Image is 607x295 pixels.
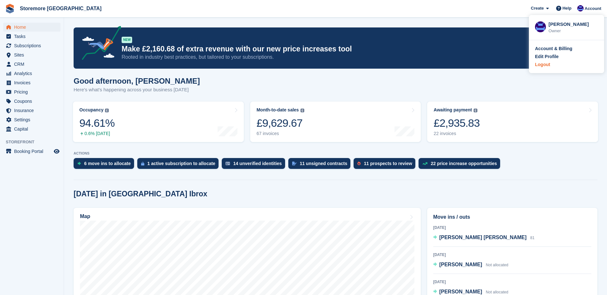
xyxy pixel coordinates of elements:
span: [PERSON_NAME] [PERSON_NAME] [439,235,527,240]
a: menu [3,41,60,50]
div: 0.6% [DATE] [79,131,115,136]
a: menu [3,78,60,87]
a: 1 active subscription to allocate [137,158,222,172]
a: menu [3,115,60,124]
img: active_subscription_to_allocate_icon-d502201f5373d7db506a760aba3b589e785aa758c864c3986d89f69b8ff3... [141,162,144,166]
span: Booking Portal [14,147,52,156]
a: menu [3,125,60,133]
img: Angela [577,5,584,11]
div: Logout [535,61,550,68]
a: Account & Billing [535,45,598,52]
span: Tasks [14,32,52,41]
span: 81 [530,236,534,240]
div: Awaiting payment [434,107,472,113]
img: stora-icon-8386f47178a22dfd0bd8f6a31ec36ba5ce8667c1dd55bd0f319d3a0aa187defe.svg [5,4,15,13]
a: Occupancy 94.61% 0.6% [DATE] [73,102,244,142]
span: Invoices [14,78,52,87]
span: Settings [14,115,52,124]
a: Awaiting payment £2,935.83 22 invoices [427,102,598,142]
div: 1 active subscription to allocate [148,161,215,166]
a: menu [3,23,60,32]
a: menu [3,97,60,106]
a: 14 unverified identities [222,158,288,172]
p: Here's what's happening across your business [DATE] [74,86,200,94]
div: 11 prospects to review [364,161,412,166]
div: [DATE] [433,279,591,285]
div: [DATE] [433,225,591,231]
a: 6 move ins to allocate [74,158,137,172]
div: 67 invoices [257,131,304,136]
span: Not allocated [486,263,508,267]
div: 11 unsigned contracts [300,161,347,166]
a: menu [3,69,60,78]
img: contract_signature_icon-13c848040528278c33f63329250d36e43548de30e8caae1d1a13099fd9432cc5.svg [292,162,297,165]
span: Subscriptions [14,41,52,50]
a: Preview store [53,147,60,155]
img: price-adjustments-announcement-icon-8257ccfd72463d97f412b2fc003d46551f7dbcb40ab6d574587a9cd5c0d94... [76,26,121,62]
div: Owner [548,28,598,34]
p: Rooted in industry best practices, but tailored to your subscriptions. [122,54,541,61]
a: [PERSON_NAME] Not allocated [433,261,508,269]
h2: Map [80,214,90,219]
span: CRM [14,60,52,69]
div: Account & Billing [535,45,572,52]
h1: Good afternoon, [PERSON_NAME] [74,77,200,85]
div: £9,629.67 [257,117,304,130]
div: 22 invoices [434,131,480,136]
div: 14 unverified identities [233,161,282,166]
a: menu [3,32,60,41]
p: ACTIONS [74,151,597,155]
h2: Move ins / outs [433,213,591,221]
img: prospect-51fa495bee0391a8d652442698ab0144808aea92771e9ea1ae160a38d050c398.svg [357,162,361,165]
span: [PERSON_NAME] [439,262,482,267]
span: Insurance [14,106,52,115]
a: Logout [535,61,598,68]
a: menu [3,147,60,156]
img: verify_identity-adf6edd0f0f0b5bbfe63781bf79b02c33cf7c696d77639b501bdc392416b5a36.svg [226,162,230,165]
span: Storefront [6,139,64,145]
a: menu [3,87,60,96]
span: Sites [14,50,52,59]
img: icon-info-grey-7440780725fd019a000dd9b08b2336e03edf1995a4989e88bcd33f0948082b44.svg [300,109,304,112]
a: Edit Profile [535,53,598,60]
a: Month-to-date sales £9,629.67 67 invoices [250,102,421,142]
span: Pricing [14,87,52,96]
div: 6 move ins to allocate [84,161,131,166]
div: [DATE] [433,252,591,258]
a: Storemore [GEOGRAPHIC_DATA] [17,3,104,14]
img: price_increase_opportunities-93ffe204e8149a01c8c9dc8f82e8f89637d9d84a8eef4429ea346261dce0b2c0.svg [422,162,427,165]
span: Create [531,5,544,11]
a: 11 unsigned contracts [288,158,354,172]
img: Angela [535,21,546,32]
span: Analytics [14,69,52,78]
span: Help [563,5,571,11]
div: Occupancy [79,107,103,113]
div: 94.61% [79,117,115,130]
div: NEW [122,37,132,43]
span: [PERSON_NAME] [439,289,482,294]
div: Month-to-date sales [257,107,299,113]
span: Capital [14,125,52,133]
span: Account [585,5,601,12]
span: Home [14,23,52,32]
div: £2,935.83 [434,117,480,130]
a: [PERSON_NAME] [PERSON_NAME] 81 [433,234,535,242]
span: Not allocated [486,290,508,294]
img: icon-info-grey-7440780725fd019a000dd9b08b2336e03edf1995a4989e88bcd33f0948082b44.svg [105,109,109,112]
a: 22 price increase opportunities [419,158,503,172]
a: 11 prospects to review [354,158,419,172]
span: Coupons [14,97,52,106]
div: 22 price increase opportunities [431,161,497,166]
p: Make £2,160.68 of extra revenue with our new price increases tool [122,44,541,54]
img: icon-info-grey-7440780725fd019a000dd9b08b2336e03edf1995a4989e88bcd33f0948082b44.svg [474,109,477,112]
img: move_ins_to_allocate_icon-fdf77a2bb77ea45bf5b3d319d69a93e2d87916cf1d5bf7949dd705db3b84f3ca.svg [77,162,81,165]
a: menu [3,50,60,59]
a: menu [3,106,60,115]
h2: [DATE] in [GEOGRAPHIC_DATA] Ibrox [74,190,207,198]
div: Edit Profile [535,53,559,60]
div: [PERSON_NAME] [548,21,598,26]
a: menu [3,60,60,69]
